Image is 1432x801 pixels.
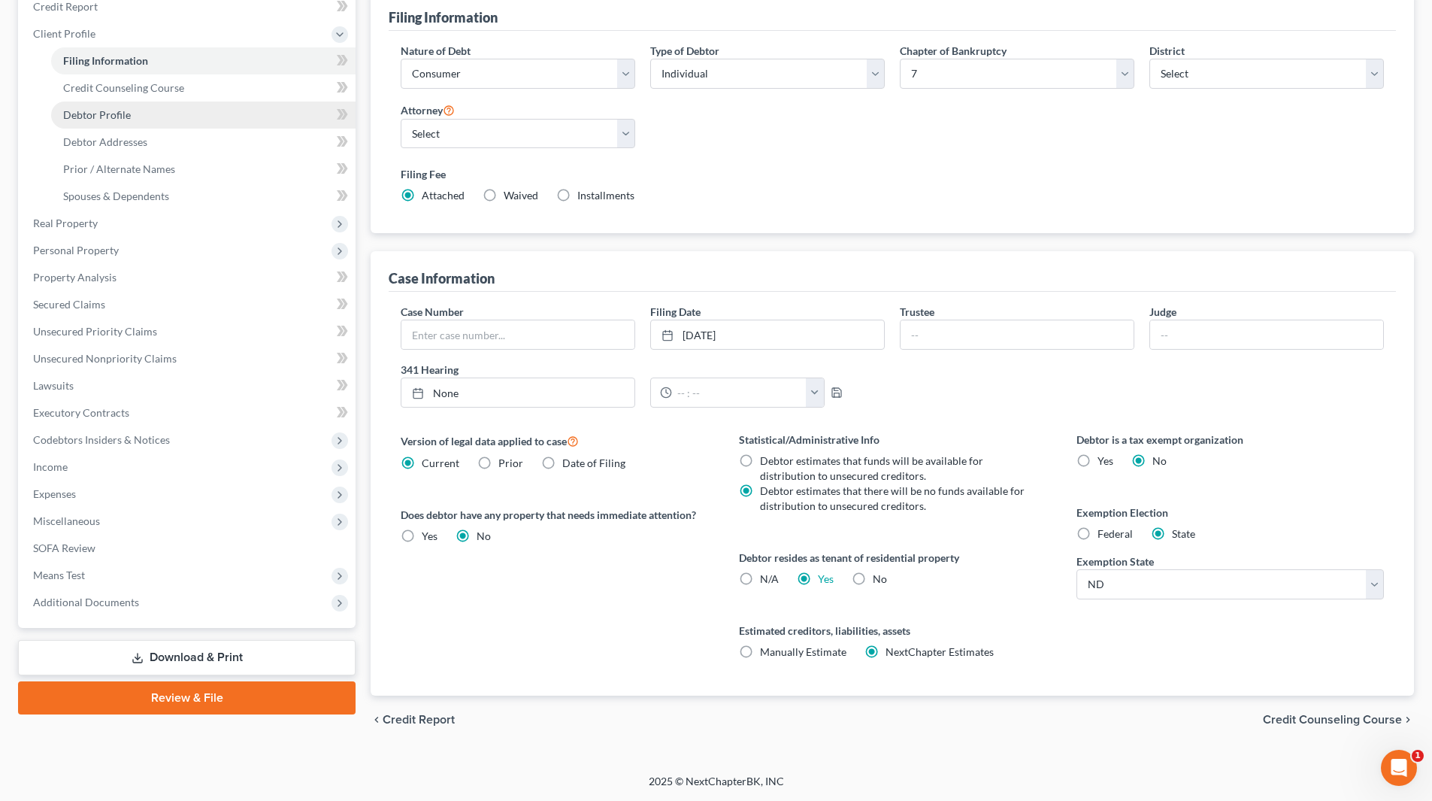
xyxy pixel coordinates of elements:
span: Executory Contracts [33,406,129,419]
span: NextChapter Estimates [886,645,994,658]
a: [DATE] [651,320,884,349]
a: Property Analysis [21,264,356,291]
label: Exemption Election [1076,505,1384,520]
a: Secured Claims [21,291,356,318]
span: Miscellaneous [33,514,100,527]
div: Filing Information [389,8,498,26]
span: Codebtors Insiders & Notices [33,433,170,446]
button: Credit Counseling Course chevron_right [1263,714,1414,726]
input: Enter case number... [401,320,634,349]
span: N/A [760,572,779,585]
label: Debtor resides as tenant of residential property [739,550,1046,566]
span: Filing Information [63,54,148,67]
label: Estimated creditors, liabilities, assets [739,623,1046,639]
span: Expenses [33,487,76,500]
a: Review & File [18,681,356,715]
a: None [401,378,634,407]
span: Attached [422,189,465,202]
a: Yes [818,572,834,585]
span: Credit Counseling Course [1263,714,1402,726]
span: State [1172,527,1195,540]
span: Manually Estimate [760,645,846,658]
label: Statistical/Administrative Info [739,432,1046,448]
label: 341 Hearing [393,362,892,378]
label: Exemption State [1076,554,1154,569]
label: Filing Date [650,304,701,320]
label: District [1149,43,1185,59]
span: Prior [498,457,523,469]
a: SOFA Review [21,535,356,562]
label: Chapter of Bankruptcy [900,43,1007,59]
input: -- [901,320,1134,349]
a: Spouses & Dependents [51,183,356,210]
span: Means Test [33,569,85,581]
a: Credit Counseling Course [51,74,356,102]
span: Personal Property [33,244,119,256]
span: Debtor estimates that there will be no funds available for distribution to unsecured creditors. [760,484,1025,512]
span: Credit Counseling Course [63,81,184,94]
span: Debtor Addresses [63,135,147,148]
label: Nature of Debt [401,43,471,59]
span: Income [33,460,68,473]
a: Unsecured Priority Claims [21,318,356,345]
span: Additional Documents [33,596,139,608]
label: Judge [1149,304,1176,320]
span: Prior / Alternate Names [63,162,175,175]
label: Version of legal data applied to case [401,432,708,450]
label: Type of Debtor [650,43,719,59]
span: No [873,572,887,585]
label: Case Number [401,304,464,320]
span: Spouses & Dependents [63,190,169,202]
span: Property Analysis [33,271,117,284]
label: Debtor is a tax exempt organization [1076,432,1384,448]
a: Prior / Alternate Names [51,156,356,183]
span: Debtor estimates that funds will be available for distribution to unsecured creditors. [760,454,983,482]
span: Client Profile [33,27,95,40]
a: Download & Print [18,640,356,675]
a: Debtor Profile [51,102,356,129]
label: Attorney [401,101,455,119]
label: Trustee [900,304,934,320]
a: Lawsuits [21,372,356,399]
span: SOFA Review [33,542,95,554]
span: Yes [1097,454,1113,467]
label: Filing Fee [401,166,1384,182]
iframe: Intercom live chat [1381,750,1417,786]
span: Yes [422,529,437,542]
input: -- : -- [672,378,807,407]
span: No [1152,454,1167,467]
span: No [477,529,491,542]
span: Credit Report [383,714,455,726]
span: Current [422,457,459,469]
span: Unsecured Priority Claims [33,325,157,338]
a: Executory Contracts [21,399,356,426]
span: Debtor Profile [63,108,131,121]
div: Case Information [389,269,495,287]
span: Installments [577,189,634,202]
span: Waived [504,189,538,202]
span: Real Property [33,217,98,229]
span: Date of Filing [562,457,625,469]
div: 2025 © NextChapterBK, INC [288,774,1145,801]
span: 1 [1412,750,1424,762]
button: chevron_left Credit Report [371,714,455,726]
label: Does debtor have any property that needs immediate attention? [401,507,708,523]
span: Secured Claims [33,298,105,311]
span: Unsecured Nonpriority Claims [33,352,177,365]
i: chevron_right [1402,714,1414,726]
i: chevron_left [371,714,383,726]
a: Filing Information [51,47,356,74]
a: Unsecured Nonpriority Claims [21,345,356,372]
span: Lawsuits [33,379,74,392]
span: Federal [1097,527,1133,540]
input: -- [1150,320,1383,349]
a: Debtor Addresses [51,129,356,156]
